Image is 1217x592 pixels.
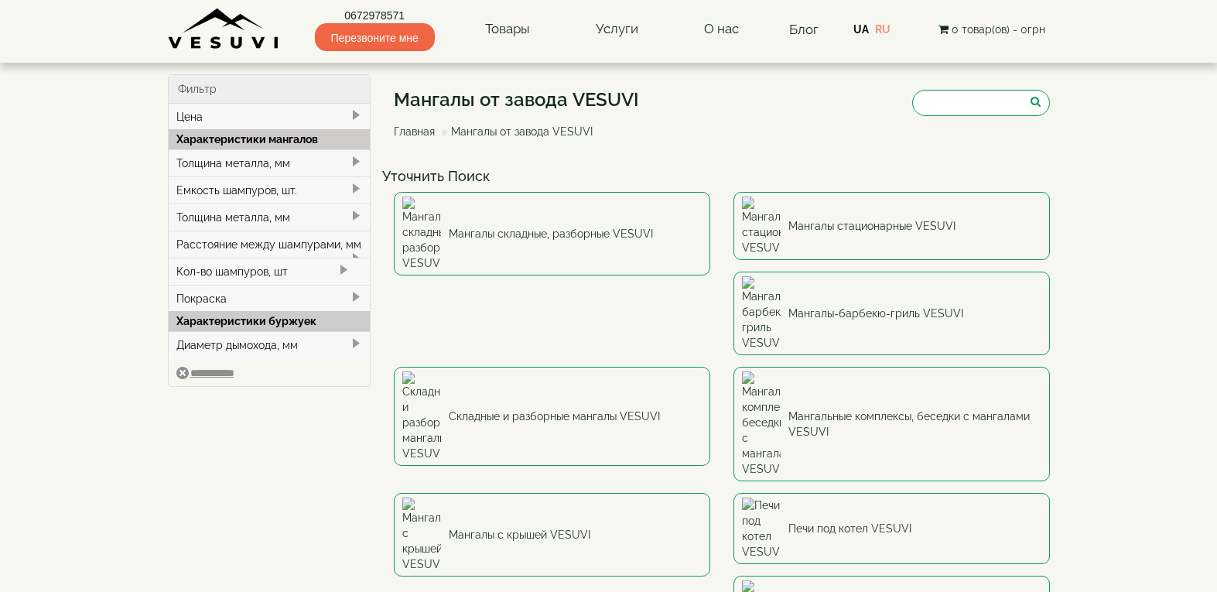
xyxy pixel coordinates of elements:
font: Покраска [176,293,227,305]
font: Мангалы от завода VESUVI [451,125,593,138]
button: 0 товар(ов) - 0грн [934,21,1050,38]
font: Мангалы с крышей VESUVI [449,529,590,541]
font: Цена [176,111,203,123]
a: Мангалы стационарные VESUVI Мангалы стационарные VESUVI [733,192,1050,260]
a: Складные и разборные мангалы VESUVI Складные и разборные мангалы VESUVI [394,367,710,466]
font: Перезвоните мне [331,32,419,44]
img: Мангалы стационарные VESUVI [742,197,781,255]
font: Диаметр дымохода, мм [176,339,298,351]
img: Складные и разборные мангалы VESUVI [402,371,441,461]
a: Мангалы-барбекю-гриль VESUVI Мангалы-барбекю-гриль VESUVI [733,272,1050,355]
font: Характеристики мангалов [176,133,318,145]
a: Мангалы складные, разборные VESUVI Мангалы складные, разборные VESUVI [394,192,710,275]
img: Мангалы с крышей VESUVI [402,498,441,572]
font: Мангалы складные, разборные VESUVI [449,228,653,240]
font: Емкость шампуров, шт. [176,184,297,197]
font: Расстояние между шампурами, мм [176,238,361,251]
a: RU [875,23,891,36]
font: Толщина металла, мм [176,211,290,224]
img: Завод VESUVI [168,8,280,50]
a: UA [853,23,869,36]
a: 0672978571 [315,8,435,23]
img: Мангалы-барбекю-гриль VESUVI [742,276,781,351]
font: Мангальные комплексы, беседки с мангалами VESUVI [788,410,1030,438]
font: Товары [485,21,530,36]
font: О нас [704,21,739,36]
img: Мангальные комплексы, беседки с мангалами VESUVI [742,371,781,477]
font: Кол-во шампуров, шт [176,265,288,278]
a: Мангальные комплексы, беседки с мангалами VESUVI Мангальные комплексы, беседки с мангалами VESUVI [733,367,1050,481]
a: Печи под котел VESUVI Печи под котел VESUVI [733,493,1050,564]
font: Мангалы от завода VESUVI [394,88,639,111]
font: Складные и разборные мангалы VESUVI [449,410,660,423]
font: Мангалы стационарные VESUVI [788,220,955,232]
a: О нас [689,12,754,47]
img: Печи под котел VESUVI [742,498,781,559]
a: Мангалы с крышей VESUVI Мангалы с крышей VESUVI [394,493,710,577]
a: Услуги [580,12,654,47]
font: Толщина металла, мм [176,157,290,169]
font: 0 товар(ов) - 0грн [952,23,1045,36]
font: Мангалы-барбекю-гриль VESUVI [788,307,963,320]
font: Характеристики буржуек [176,315,316,327]
a: Товары [470,12,545,47]
font: Услуги [596,21,638,36]
a: Блог [789,22,819,37]
a: Главная [394,125,435,138]
font: Фильтр [178,83,217,95]
img: Мангалы складные, разборные VESUVI [402,197,441,271]
font: Уточнить Поиск [382,168,490,184]
font: Печи под котел VESUVI [788,522,911,535]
